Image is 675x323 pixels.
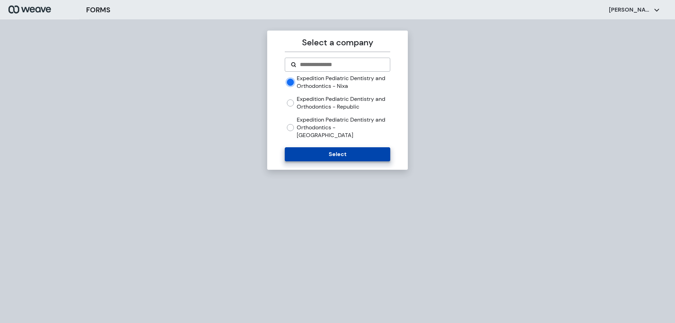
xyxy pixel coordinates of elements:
label: Expedition Pediatric Dentistry and Orthodontics - [GEOGRAPHIC_DATA] [297,116,390,139]
button: Select [285,147,390,161]
label: Expedition Pediatric Dentistry and Orthodontics - Republic [297,95,390,110]
p: [PERSON_NAME] [609,6,651,14]
input: Search [299,60,384,69]
h3: FORMS [86,5,110,15]
p: Select a company [285,36,390,49]
label: Expedition Pediatric Dentistry and Orthodontics - Nixa [297,75,390,90]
